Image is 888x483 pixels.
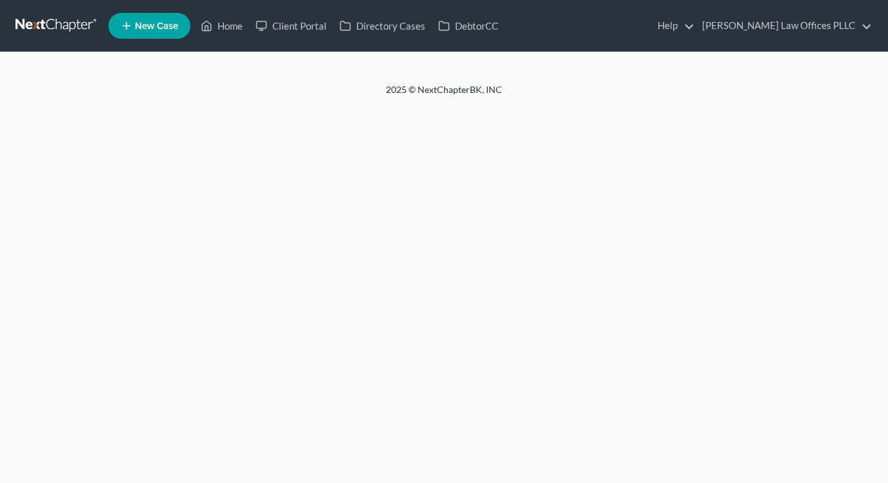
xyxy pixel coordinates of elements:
a: Help [651,14,694,37]
a: Directory Cases [333,14,432,37]
div: 2025 © NextChapterBK, INC [76,83,812,107]
new-legal-case-button: New Case [108,13,190,39]
a: Home [194,14,249,37]
a: Client Portal [249,14,333,37]
a: [PERSON_NAME] Law Offices PLLC [696,14,872,37]
a: DebtorCC [432,14,505,37]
